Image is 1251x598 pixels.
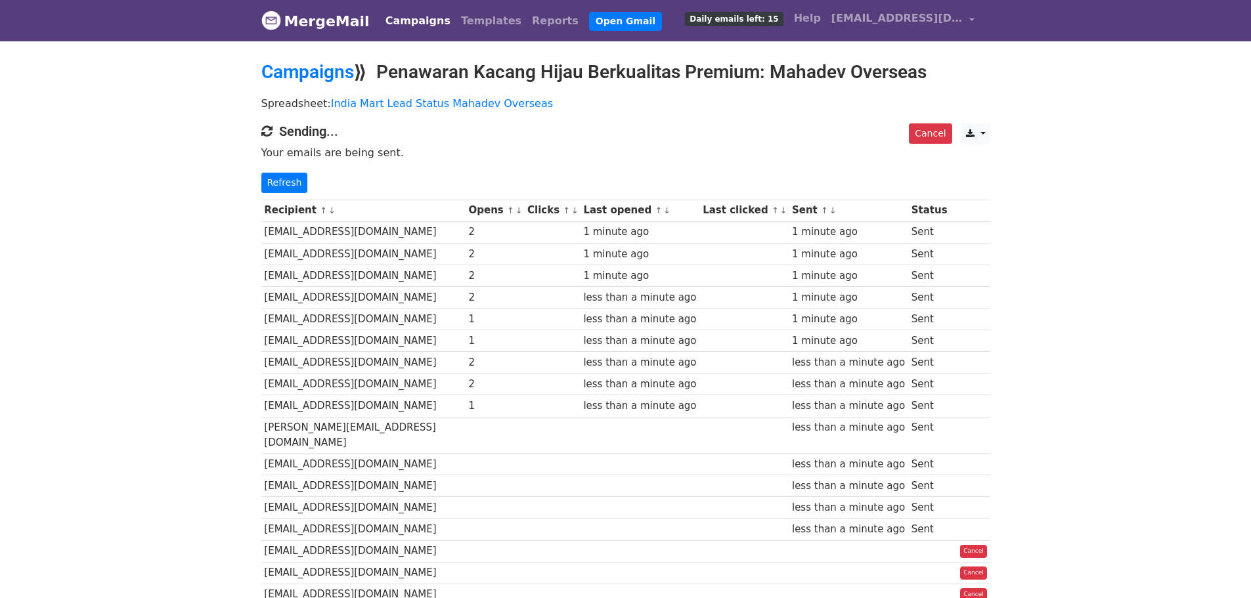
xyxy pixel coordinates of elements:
a: ↑ [655,205,662,215]
td: [EMAIL_ADDRESS][DOMAIN_NAME] [261,454,466,475]
td: [EMAIL_ADDRESS][DOMAIN_NAME] [261,395,466,417]
td: [EMAIL_ADDRESS][DOMAIN_NAME] [261,374,466,395]
div: less than a minute ago [792,377,905,392]
td: [EMAIL_ADDRESS][DOMAIN_NAME] [261,286,466,308]
div: 1 minute ago [583,247,696,262]
td: Sent [908,454,950,475]
div: less than a minute ago [792,457,905,472]
td: Sent [908,417,950,454]
div: 2 [468,268,521,284]
td: [EMAIL_ADDRESS][DOMAIN_NAME] [261,309,466,330]
div: less than a minute ago [583,398,696,414]
a: ↓ [328,205,336,215]
span: Daily emails left: 15 [685,12,783,26]
th: Sent [789,200,908,221]
a: Daily emails left: 15 [680,5,788,32]
td: Sent [908,352,950,374]
th: Status [908,200,950,221]
td: [EMAIL_ADDRESS][DOMAIN_NAME] [261,265,466,286]
div: less than a minute ago [583,333,696,349]
a: ↓ [829,205,837,215]
div: less than a minute ago [583,290,696,305]
td: [EMAIL_ADDRESS][DOMAIN_NAME] [261,519,466,540]
a: MergeMail [261,7,370,35]
a: ↑ [507,205,514,215]
a: ↑ [563,205,570,215]
a: ↑ [821,205,828,215]
div: 1 minute ago [792,290,905,305]
td: Sent [908,286,950,308]
div: less than a minute ago [792,479,905,494]
a: Cancel [960,566,987,580]
a: ↓ [516,205,523,215]
div: 2 [468,355,521,370]
a: ↓ [780,205,787,215]
div: less than a minute ago [792,500,905,515]
div: 1 minute ago [792,268,905,284]
div: 2 [468,290,521,305]
div: 1 minute ago [583,224,696,240]
h4: Sending... [261,123,990,139]
td: [EMAIL_ADDRESS][DOMAIN_NAME] [261,330,466,352]
a: ↑ [320,205,327,215]
td: Sent [908,374,950,395]
td: Sent [908,497,950,519]
td: [EMAIL_ADDRESS][DOMAIN_NAME] [261,540,466,562]
div: 1 minute ago [792,312,905,327]
td: [EMAIL_ADDRESS][DOMAIN_NAME] [261,562,466,584]
td: Sent [908,519,950,540]
p: Spreadsheet: [261,96,990,110]
div: 2 [468,247,521,262]
div: 1 minute ago [792,224,905,240]
div: 1 minute ago [583,268,696,284]
a: [EMAIL_ADDRESS][DOMAIN_NAME] [826,5,980,36]
div: less than a minute ago [792,355,905,370]
div: less than a minute ago [792,398,905,414]
a: Open Gmail [589,12,662,31]
td: [EMAIL_ADDRESS][DOMAIN_NAME] [261,221,466,243]
div: less than a minute ago [583,355,696,370]
div: less than a minute ago [792,522,905,537]
div: 1 minute ago [792,333,905,349]
td: Sent [908,395,950,417]
p: Your emails are being sent. [261,146,990,160]
td: [PERSON_NAME][EMAIL_ADDRESS][DOMAIN_NAME] [261,417,466,454]
img: MergeMail logo [261,11,281,30]
a: Cancel [909,123,952,144]
th: Opens [466,200,525,221]
a: ↑ [772,205,779,215]
a: Templates [456,8,527,34]
td: Sent [908,330,950,352]
a: Help [789,5,826,32]
td: [EMAIL_ADDRESS][DOMAIN_NAME] [261,475,466,497]
td: [EMAIL_ADDRESS][DOMAIN_NAME] [261,243,466,265]
div: 1 [468,333,521,349]
div: 1 [468,312,521,327]
div: 2 [468,377,521,392]
td: Sent [908,475,950,497]
a: Reports [527,8,584,34]
td: Sent [908,221,950,243]
th: Last clicked [699,200,789,221]
th: Last opened [581,200,700,221]
td: [EMAIL_ADDRESS][DOMAIN_NAME] [261,352,466,374]
a: ↓ [571,205,579,215]
td: Sent [908,243,950,265]
th: Recipient [261,200,466,221]
div: less than a minute ago [583,377,696,392]
a: ↓ [663,205,670,215]
div: 1 [468,398,521,414]
h2: ⟫ Penawaran Kacang Hijau Berkualitas Premium: Mahadev Overseas [261,61,990,83]
a: Campaigns [380,8,456,34]
a: India Mart Lead Status Mahadev Overseas [331,97,553,110]
a: Campaigns [261,61,354,83]
td: [EMAIL_ADDRESS][DOMAIN_NAME] [261,497,466,519]
th: Clicks [524,200,580,221]
td: Sent [908,309,950,330]
a: Cancel [960,545,987,558]
div: 1 minute ago [792,247,905,262]
div: less than a minute ago [792,420,905,435]
div: less than a minute ago [583,312,696,327]
a: Refresh [261,173,308,193]
div: 2 [468,224,521,240]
